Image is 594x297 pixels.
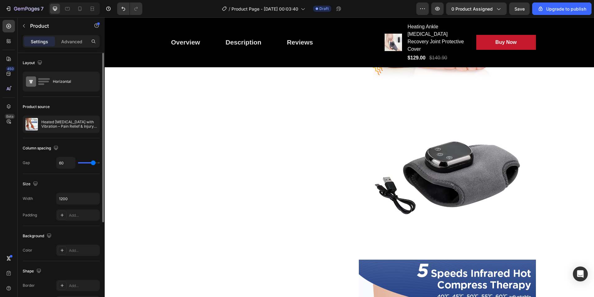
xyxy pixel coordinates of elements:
[69,283,98,289] div: Add...
[23,247,32,253] div: Color
[69,213,98,218] div: Add...
[5,114,15,119] div: Beta
[6,66,15,71] div: 450
[30,22,83,30] p: Product
[23,144,60,153] div: Column spacing
[532,2,592,15] button: Upgrade to publish
[537,6,586,12] div: Upgrade to publish
[324,36,343,45] div: $140.90
[57,157,75,168] input: Auto
[23,267,43,276] div: Shape
[254,65,431,242] img: 4092fe60-981c-46ff-b4f9-02a196bc7580.jpg
[229,6,230,12] span: /
[105,17,594,297] iframe: Design area
[23,283,35,288] div: Border
[302,36,322,45] div: $129.00
[372,17,431,32] button: Buy Now
[319,6,329,12] span: Draft
[117,2,142,15] div: Undo/Redo
[41,120,97,129] p: Heated [MEDICAL_DATA] with Vibration – Pain Relief & Injury Recovery Support
[391,21,412,29] div: Buy Now
[174,16,216,34] a: Reviews
[69,248,98,253] div: Add...
[509,2,530,15] button: Save
[53,74,91,89] div: Horizontal
[23,180,39,188] div: Size
[231,6,298,12] span: Product Page - [DATE] 00:03:40
[23,160,30,166] div: Gap
[23,104,50,110] div: Product source
[514,6,525,12] span: Save
[23,212,37,218] div: Padding
[2,2,46,15] button: 7
[446,2,507,15] button: 0 product assigned
[57,193,99,204] input: Auto
[121,20,157,30] div: Description
[31,38,48,45] p: Settings
[302,5,362,36] h2: Heating Ankle [MEDICAL_DATA] Recovery Joint Protective Cover
[23,59,43,67] div: Layout
[573,266,588,281] div: Open Intercom Messenger
[23,232,53,240] div: Background
[61,38,82,45] p: Advanced
[451,6,493,12] span: 0 product assigned
[25,118,38,130] img: product feature img
[182,20,208,30] div: Reviews
[23,196,33,201] div: Width
[41,5,43,12] p: 7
